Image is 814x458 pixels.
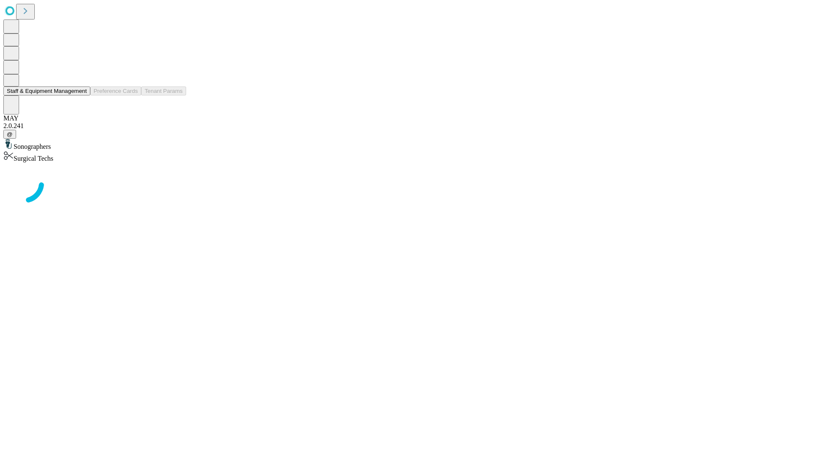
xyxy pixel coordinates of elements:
[90,87,141,95] button: Preference Cards
[3,122,811,130] div: 2.0.241
[141,87,186,95] button: Tenant Params
[7,131,13,137] span: @
[3,114,811,122] div: MAY
[3,151,811,162] div: Surgical Techs
[3,139,811,151] div: Sonographers
[3,130,16,139] button: @
[3,87,90,95] button: Staff & Equipment Management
